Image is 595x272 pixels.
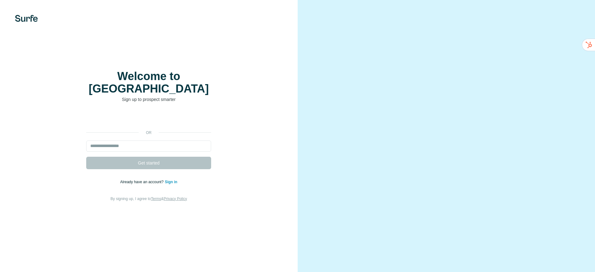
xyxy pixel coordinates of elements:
[164,197,187,201] a: Privacy Policy
[83,112,214,126] iframe: Sign in with Google Button
[86,96,211,103] p: Sign up to prospect smarter
[165,180,177,184] a: Sign in
[151,197,161,201] a: Terms
[120,180,165,184] span: Already have an account?
[86,70,211,95] h1: Welcome to [GEOGRAPHIC_DATA]
[15,15,38,22] img: Surfe's logo
[111,197,187,201] span: By signing up, I agree to &
[139,130,159,136] p: or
